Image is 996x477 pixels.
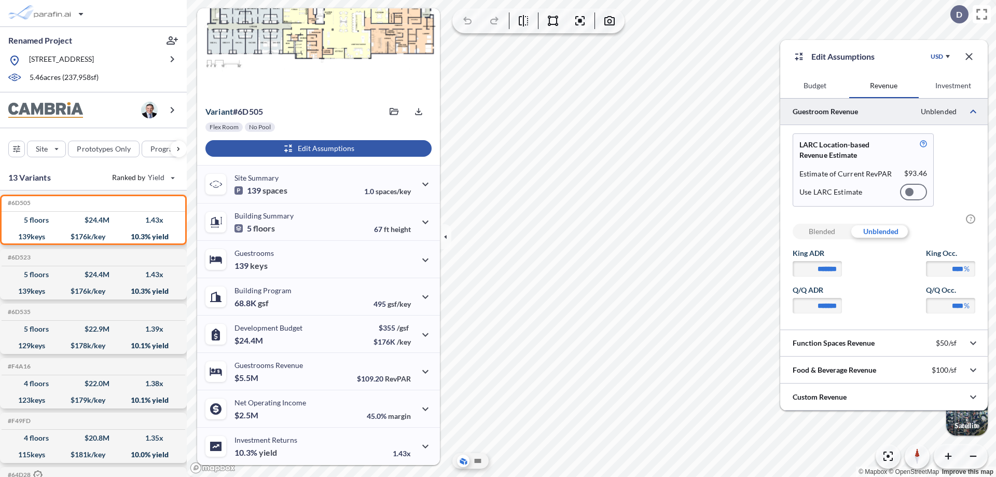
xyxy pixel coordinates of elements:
h5: Click to copy the code [6,363,31,370]
label: % [964,301,970,311]
p: 1.0 [364,187,411,196]
span: gsf [258,298,269,308]
div: Blended [793,224,851,239]
p: Estimate of Current RevPAR [799,169,892,179]
button: Switcher ImageSatellite [946,394,988,435]
p: $ 93.46 [904,169,927,179]
span: /gsf [397,323,409,332]
span: ft [384,225,389,234]
p: $2.5M [234,410,260,420]
p: Custom Revenue [793,392,847,402]
h5: Click to copy the code [6,308,31,316]
p: # 6d505 [205,106,263,117]
button: Edit Assumptions [205,140,432,157]
p: Renamed Project [8,35,72,46]
p: 139 [234,261,268,271]
p: $109.20 [357,374,411,383]
div: USD [931,52,943,61]
p: [STREET_ADDRESS] [29,54,94,67]
p: Flex Room [210,123,239,131]
p: 45.0% [367,412,411,420]
span: ? [966,214,975,224]
button: Site Plan [472,455,484,467]
p: Use LARC Estimate [799,187,862,197]
p: 139 [234,185,287,196]
p: Program [150,144,179,154]
label: King ADR [793,248,842,258]
p: Development Budget [234,323,302,332]
button: Aerial View [457,455,469,467]
span: keys [250,261,268,271]
p: $24.4M [234,335,265,346]
p: 67 [374,225,411,234]
img: user logo [141,102,158,118]
p: Net Operating Income [234,398,306,407]
button: Budget [780,73,849,98]
button: Investment [919,73,988,98]
label: Q/Q Occ. [926,285,975,295]
h5: Click to copy the code [6,417,31,425]
a: Mapbox homepage [190,462,236,474]
p: LARC Location-based Revenue Estimate [799,140,895,160]
p: Building Program [234,286,292,295]
p: 495 [374,299,411,308]
p: Site [36,144,48,154]
p: Guestrooms [234,249,274,257]
p: 1.43x [393,449,411,458]
span: margin [388,412,411,420]
span: /key [397,337,411,346]
span: height [391,225,411,234]
div: Unblended [851,224,910,239]
p: 5.46 acres ( 237,958 sf) [30,72,99,84]
p: 13 Variants [8,171,51,184]
span: spaces [262,185,287,196]
span: Variant [205,106,233,116]
button: Program [142,141,198,157]
span: yield [259,447,277,458]
p: $176K [374,337,411,346]
span: spaces/key [376,187,411,196]
button: Prototypes Only [68,141,140,157]
p: Satellite [955,421,979,430]
span: gsf/key [388,299,411,308]
button: Revenue [849,73,918,98]
h5: Click to copy the code [6,254,31,261]
label: % [964,264,970,274]
p: Prototypes Only [77,144,131,154]
p: Investment Returns [234,435,297,444]
span: floors [253,223,275,234]
p: D [956,10,962,19]
label: King Occ. [926,248,975,258]
button: Site [27,141,66,157]
h5: Click to copy the code [6,199,31,207]
p: 5 [234,223,275,234]
button: Ranked by Yield [104,169,182,186]
p: $5.5M [234,373,260,383]
p: Guestrooms Revenue [234,361,303,370]
p: Building Summary [234,211,294,220]
p: $100/sf [932,365,957,375]
label: Q/Q ADR [793,285,842,295]
p: No Pool [249,123,271,131]
p: Food & Beverage Revenue [793,365,876,375]
p: Function Spaces Revenue [793,338,875,348]
p: Edit Assumptions [811,50,875,63]
a: Improve this map [942,468,993,475]
p: 68.8K [234,298,269,308]
span: RevPAR [385,374,411,383]
p: $355 [374,323,411,332]
img: Switcher Image [946,394,988,435]
a: OpenStreetMap [889,468,939,475]
img: BrandImage [8,102,83,118]
p: Site Summary [234,173,279,182]
span: Yield [148,172,165,183]
a: Mapbox [859,468,887,475]
p: 10.3% [234,447,277,458]
p: $50/sf [936,338,957,348]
